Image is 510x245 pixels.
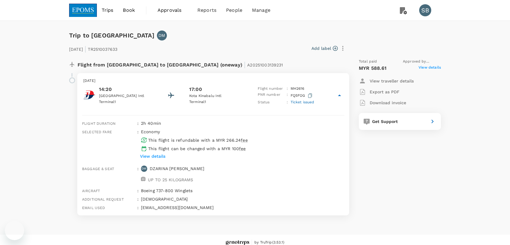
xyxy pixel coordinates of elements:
span: A20251003139231 [247,63,283,67]
div: : [135,202,139,211]
p: Terminal 1 [99,99,153,105]
p: View traveller details [370,78,414,84]
img: baggage-icon [141,177,145,181]
p: : [287,86,288,92]
p: DM [158,32,165,38]
span: Approvals [158,7,188,14]
span: Ticket issued [291,100,314,104]
span: Flight duration [82,121,116,126]
span: Total paid [359,59,377,65]
p: economy [141,129,160,135]
img: Genotrips - EPOMS [226,240,249,245]
div: : [135,126,139,163]
span: | [84,45,86,53]
span: Additional request [82,197,124,201]
p: Status [258,99,284,105]
span: Approved by [403,59,441,65]
h6: Trip to [GEOGRAPHIC_DATA] [69,31,155,40]
img: Malaysia Airlines [83,89,95,101]
p: PNR number [258,92,284,99]
span: Manage [252,7,270,14]
p: DZARINA [PERSON_NAME] [150,166,204,172]
button: Download invoice [359,97,406,108]
p: View details [140,153,165,159]
button: View details [139,152,167,161]
p: Flight from [GEOGRAPHIC_DATA] to [GEOGRAPHIC_DATA] (oneway) [78,59,283,69]
p: 14:20 [99,86,153,93]
div: : [135,185,139,194]
p: : [287,92,288,99]
p: MH 2616 [291,86,304,92]
p: Terminal 1 [189,99,244,105]
p: Kota Kinabalu Intl [189,93,244,99]
p: Download invoice [370,100,406,106]
p: DM [142,166,146,171]
p: FQ5FOG [291,92,314,99]
span: | [244,60,246,69]
span: fee [241,138,247,143]
p: UP TO 25 KILOGRAMS [148,177,193,183]
span: Get Support [372,119,398,124]
button: Export as PDF [359,86,400,97]
p: [GEOGRAPHIC_DATA] Intl [99,93,153,99]
p: Flight number [258,86,284,92]
p: This flight can be changed with a MYR 100 [148,146,246,152]
button: Add label [311,45,338,51]
div: : [135,118,139,126]
iframe: Button to launch messaging window [5,221,24,240]
span: Book [123,7,135,14]
p: [DATE] TR2510037633 [69,43,117,54]
span: Reports [197,7,216,14]
span: People [226,7,242,14]
span: Selected fare [82,130,112,134]
p: Export as PDF [370,89,400,95]
div: Boeing 737-800 Winglets [139,185,344,194]
div: [DEMOGRAPHIC_DATA] [139,194,344,202]
span: Aircraft [82,189,100,193]
p: [DATE] [83,78,343,84]
p: [EMAIL_ADDRESS][DOMAIN_NAME] [141,205,344,211]
div: : [135,163,139,185]
img: EPOMS SDN BHD [69,4,97,17]
button: View traveller details [359,76,414,86]
div: SB [419,4,431,16]
span: fee [239,146,246,151]
span: Baggage & seat [82,167,114,171]
p: 17:00 [189,86,202,93]
div: : [135,194,139,202]
p: MYR 588.61 [359,65,387,72]
p: This flight is refundable with a MYR 266.24 [148,137,248,143]
span: Email used [82,206,105,210]
span: View details [419,65,441,72]
p: : [287,99,288,105]
span: Trips [102,7,113,14]
p: 2h 40min [141,120,344,126]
